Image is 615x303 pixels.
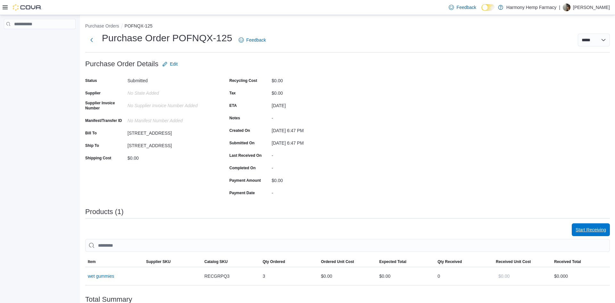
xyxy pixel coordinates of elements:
[481,4,495,11] input: Dark Mode
[246,37,266,43] span: Feedback
[85,143,99,148] label: Ship To
[272,150,357,158] div: -
[229,178,261,183] label: Payment Amount
[127,116,213,123] div: No Manifest Number added
[498,273,510,279] span: $0.00
[85,257,143,267] button: Item
[88,259,96,264] span: Item
[229,78,257,83] label: Recycling Cost
[318,257,377,267] button: Ordered Unit Cost
[85,131,97,136] label: Bill To
[125,23,152,28] button: POFNQX-125
[272,188,357,195] div: -
[146,259,171,264] span: Supplier SKU
[236,34,268,46] a: Feedback
[435,270,493,283] div: 0
[576,227,606,233] span: Start Receiving
[160,58,180,70] button: Edit
[260,257,318,267] button: Qty Ordered
[229,153,262,158] label: Last Received On
[272,76,357,83] div: $0.00
[127,128,213,136] div: [STREET_ADDRESS]
[85,23,119,28] button: Purchase Orders
[85,60,159,68] h3: Purchase Order Details
[272,100,357,108] div: [DATE]
[573,4,610,11] p: [PERSON_NAME]
[272,88,357,96] div: $0.00
[170,61,178,67] span: Edit
[379,259,406,264] span: Expected Total
[127,153,213,161] div: $0.00
[13,4,42,11] img: Cova
[563,4,570,11] div: Tommy Ward
[127,76,213,83] div: Submitted
[204,272,230,280] span: RECGRPQ3
[229,103,237,108] label: ETA
[85,23,610,30] nav: An example of EuiBreadcrumbs
[559,4,560,11] p: |
[554,272,607,280] div: $0.00 0
[85,34,98,46] button: Next
[321,259,354,264] span: Ordered Unit Cost
[456,4,476,11] span: Feedback
[318,270,377,283] div: $0.00
[85,118,122,123] label: Manifest/Transfer ID
[438,259,462,264] span: Qty Received
[554,259,581,264] span: Received Total
[493,257,552,267] button: Received Unit Cost
[506,4,556,11] p: Harmony Hemp Farmacy
[272,113,357,121] div: -
[85,78,97,83] label: Status
[202,257,260,267] button: Catalog SKU
[229,116,240,121] label: Notes
[85,91,101,96] label: Supplier
[127,140,213,148] div: [STREET_ADDRESS]
[377,257,435,267] button: Expected Total
[85,155,111,161] label: Shipping Cost
[102,32,232,44] h1: Purchase Order POFNQX-125
[229,190,255,195] label: Payment Date
[272,125,357,133] div: [DATE] 6:47 PM
[272,138,357,146] div: [DATE] 6:47 PM
[272,175,357,183] div: $0.00
[127,100,213,108] div: No Supplier Invoice Number added
[229,128,250,133] label: Created On
[272,163,357,171] div: -
[552,257,610,267] button: Received Total
[377,270,435,283] div: $0.00
[127,88,213,96] div: No State added
[496,259,531,264] span: Received Unit Cost
[143,257,202,267] button: Supplier SKU
[572,223,610,236] button: Start Receiving
[435,257,493,267] button: Qty Received
[263,259,285,264] span: Qty Ordered
[260,270,318,283] div: 3
[496,270,512,283] button: $0.00
[229,140,255,146] label: Submitted On
[85,100,125,111] label: Supplier Invoice Number
[85,208,124,216] h3: Products (1)
[229,91,236,96] label: Tax
[446,1,479,14] a: Feedback
[204,259,228,264] span: Catalog SKU
[229,165,256,171] label: Completed On
[4,30,76,46] nav: Complex example
[88,274,114,279] button: wet gummies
